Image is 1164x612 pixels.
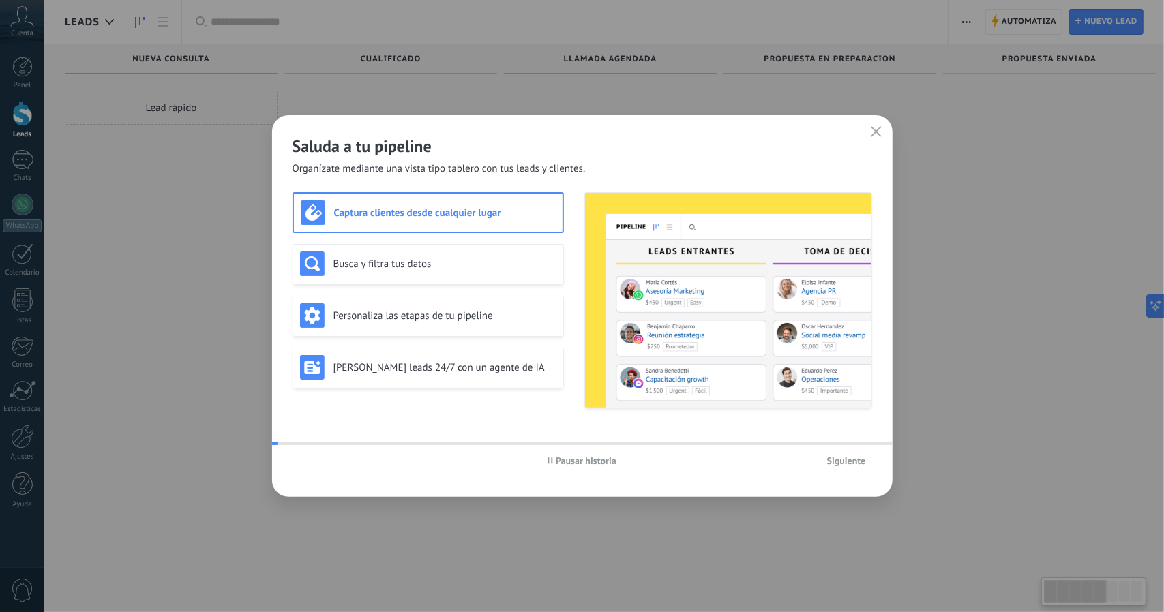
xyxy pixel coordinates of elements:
h2: Saluda a tu pipeline [293,136,872,157]
span: Siguiente [827,456,866,465]
span: Pausar historia [556,456,616,465]
button: Pausar historia [541,450,623,471]
span: Organízate mediante una vista tipo tablero con tus leads y clientes. [293,162,586,176]
h3: Busca y filtra tus datos [333,258,556,271]
h3: [PERSON_NAME] leads 24/7 con un agente de IA [333,361,556,374]
button: Siguiente [821,450,872,471]
h3: Personaliza las etapas de tu pipeline [333,309,556,322]
h3: Captura clientes desde cualquier lugar [334,206,556,219]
